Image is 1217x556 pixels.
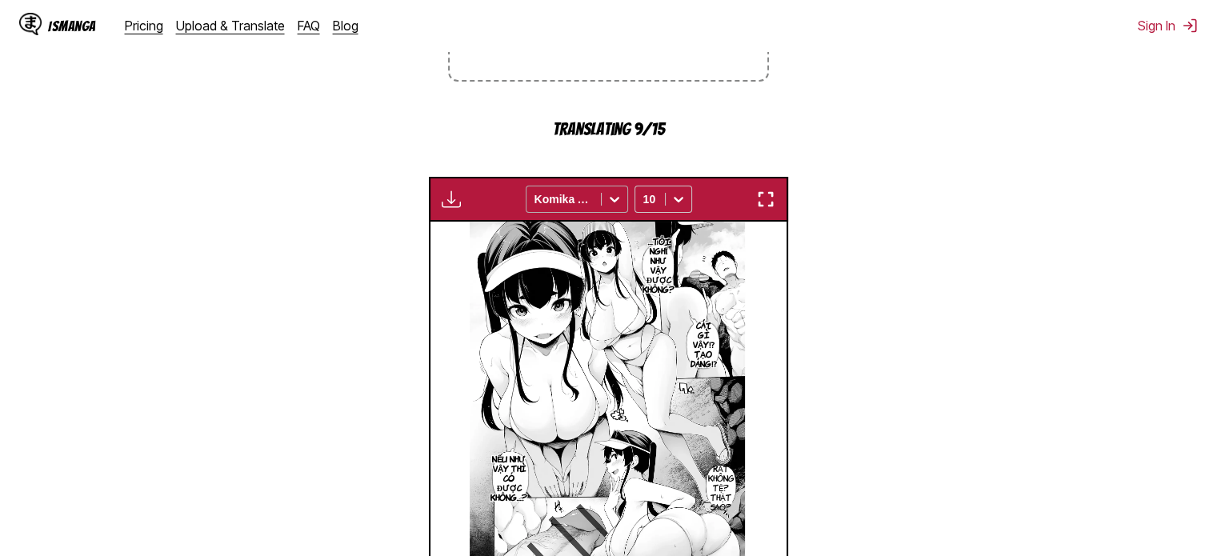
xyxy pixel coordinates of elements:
a: Upload & Translate [176,18,285,34]
a: Pricing [125,18,163,34]
img: Enter fullscreen [756,190,775,209]
p: Translating 9/15 [448,120,768,138]
p: Nếu như vậy thì có được không…? [487,450,530,505]
a: FAQ [298,18,320,34]
p: …Tôi nghĩ như vậy được không? [639,233,678,297]
a: Blog [333,18,358,34]
button: Sign In [1138,18,1198,34]
p: Rất không tệ? Thật sao? [705,460,738,514]
img: Sign out [1182,18,1198,34]
p: Cái gì vậy⁉ Tạo dáng⁉ [687,317,720,371]
img: IsManga Logo [19,13,42,35]
div: IsManga [48,18,96,34]
a: IsManga LogoIsManga [19,13,125,38]
img: Download translated images [442,190,461,209]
